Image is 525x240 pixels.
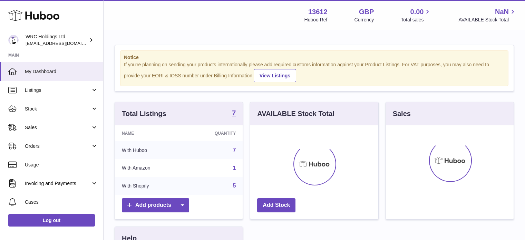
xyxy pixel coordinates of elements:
strong: 13612 [308,7,328,17]
td: With Huboo [115,141,185,159]
span: Orders [25,143,91,150]
a: 1 [233,165,236,171]
div: Currency [354,17,374,23]
span: Stock [25,106,91,112]
span: Usage [25,162,98,168]
h3: AVAILABLE Stock Total [257,109,334,118]
span: Cases [25,199,98,205]
th: Name [115,125,185,141]
span: AVAILABLE Stock Total [458,17,517,23]
span: Listings [25,87,91,94]
a: 0.00 Total sales [401,7,431,23]
h3: Sales [393,109,411,118]
a: 5 [233,183,236,189]
strong: 7 [232,109,236,116]
a: Log out [8,214,95,227]
td: With Amazon [115,159,185,177]
a: View Listings [254,69,296,82]
td: With Shopify [115,177,185,195]
span: 0.00 [410,7,424,17]
a: 7 [233,147,236,153]
h3: Total Listings [122,109,166,118]
span: Invoicing and Payments [25,180,91,187]
span: Total sales [401,17,431,23]
span: My Dashboard [25,68,98,75]
div: WRC Holdings Ltd [26,33,88,47]
a: Add Stock [257,198,295,212]
span: Sales [25,124,91,131]
a: Add products [122,198,189,212]
span: NaN [495,7,509,17]
a: 7 [232,109,236,118]
div: Huboo Ref [304,17,328,23]
a: NaN AVAILABLE Stock Total [458,7,517,23]
div: If you're planning on sending your products internationally please add required customs informati... [124,61,505,82]
img: internalAdmin-13612@internal.huboo.com [8,35,19,45]
strong: GBP [359,7,374,17]
span: [EMAIL_ADDRESS][DOMAIN_NAME] [26,40,101,46]
th: Quantity [185,125,243,141]
strong: Notice [124,54,505,61]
